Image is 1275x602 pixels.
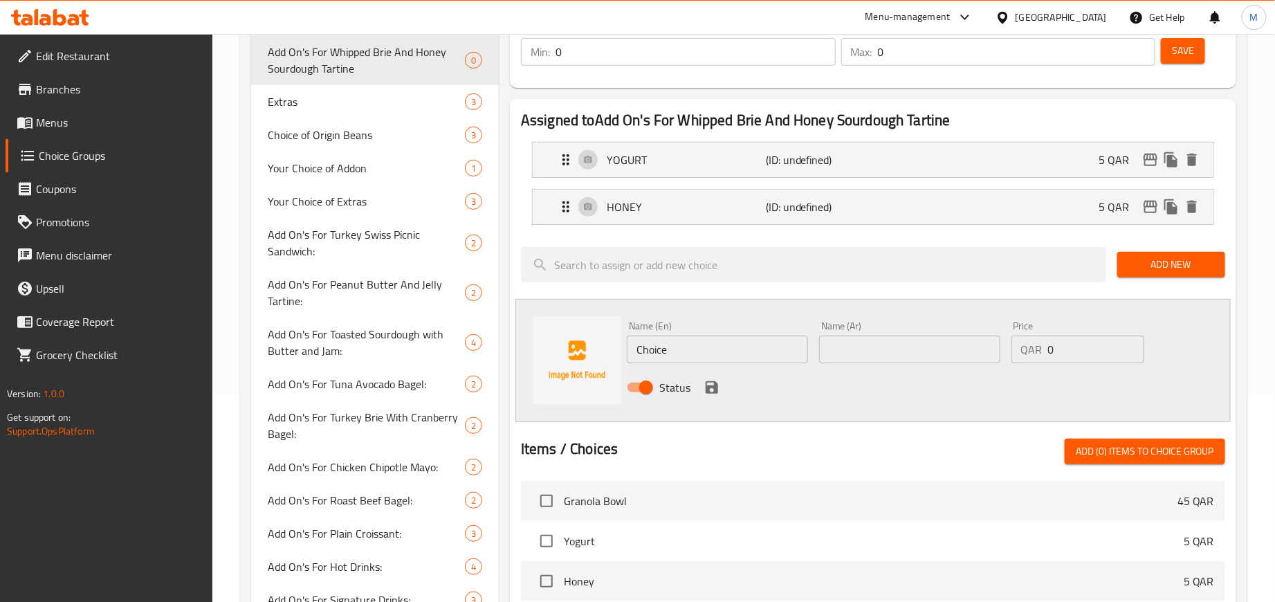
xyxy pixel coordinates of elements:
div: Choices [465,459,482,475]
button: save [701,377,722,398]
span: Add On's For Roast Beef Bagel: [268,492,465,509]
div: Choice of Origin Beans3 [251,118,499,152]
p: YOGURT [607,152,766,168]
input: search [521,247,1106,282]
span: 3 [466,195,481,208]
span: 3 [466,129,481,142]
p: QAR [1021,341,1043,358]
input: Please enter price [1048,336,1144,363]
span: M [1250,10,1258,25]
a: Support.OpsPlatform [7,422,95,440]
button: delete [1182,149,1202,170]
a: Promotions [6,206,213,239]
span: 2 [466,494,481,507]
div: Add On's For Peanut Butter And Jelly Tartine:2 [251,268,499,318]
span: Add New [1128,256,1214,273]
div: Choices [465,334,482,351]
p: HONEY [607,199,766,215]
div: Choices [465,417,482,434]
span: Version: [7,385,41,403]
span: Granola Bowl [564,493,1177,509]
span: Add On's For Toasted Sourdough with Butter and Jam: [268,326,465,359]
a: Menu disclaimer [6,239,213,272]
span: 0 [466,54,481,67]
span: Add On's For Hot Drinks: [268,558,465,575]
span: Coverage Report [36,313,202,330]
span: 2 [466,378,481,391]
span: Get support on: [7,408,71,426]
a: Choice Groups [6,139,213,172]
button: Add New [1117,252,1225,277]
li: Expand [521,183,1225,230]
p: 45 QAR [1177,493,1214,509]
a: Coverage Report [6,305,213,338]
span: 4 [466,336,481,349]
button: duplicate [1161,197,1182,217]
div: Choices [465,558,482,575]
div: Add On's For Chicken Chipotle Mayo:2 [251,450,499,484]
span: Extras [268,93,465,110]
span: Branches [36,81,202,98]
span: Your Choice of Addon [268,160,465,176]
span: Promotions [36,214,202,230]
a: Coupons [6,172,213,206]
input: Enter name En [627,336,808,363]
p: Min: [531,44,550,60]
span: Menu disclaimer [36,247,202,264]
span: Add On's For Whipped Brie And Honey Sourdough Tartine [268,44,465,77]
button: delete [1182,197,1202,217]
span: 2 [466,237,481,250]
div: Choices [465,376,482,392]
div: Choices [465,193,482,210]
span: Yogurt [564,533,1184,549]
p: 5 QAR [1184,533,1214,549]
div: Expand [533,190,1213,224]
div: Choices [465,127,482,143]
p: 5 QAR [1099,152,1140,168]
button: edit [1140,149,1161,170]
span: Choice Groups [39,147,202,164]
div: Your Choice of Extras3 [251,185,499,218]
div: Add On's For Toasted Sourdough with Butter and Jam:4 [251,318,499,367]
span: Save [1172,42,1194,60]
div: Your Choice of Addon1 [251,152,499,185]
span: Select choice [532,567,561,596]
span: Edit Restaurant [36,48,202,64]
span: Add (0) items to choice group [1076,443,1214,460]
div: Choices [465,525,482,542]
div: Expand [533,143,1213,177]
span: 2 [466,419,481,432]
span: 3 [466,527,481,540]
span: 2 [466,286,481,300]
p: 5 QAR [1184,573,1214,590]
span: Your Choice of Extras [268,193,465,210]
div: Add On's For Plain Croissant:3 [251,517,499,550]
span: Choice of Origin Beans [268,127,465,143]
p: 5 QAR [1099,199,1140,215]
span: Honey [564,573,1184,590]
button: edit [1140,197,1161,217]
a: Menus [6,106,213,139]
span: Upsell [36,280,202,297]
div: Add On's For Turkey Swiss Picnic Sandwich:2 [251,218,499,268]
span: Add On's For Chicken Chipotle Mayo: [268,459,465,475]
span: 2 [466,461,481,474]
div: Add On's For Roast Beef Bagel:2 [251,484,499,517]
p: (ID: undefined) [766,152,872,168]
div: Add On's For Whipped Brie And Honey Sourdough Tartine0 [251,35,499,85]
a: Branches [6,73,213,106]
div: Choices [465,52,482,69]
h2: Items / Choices [521,439,618,459]
a: Grocery Checklist [6,338,213,372]
div: Menu-management [865,9,951,26]
div: Add On's For Turkey Brie With Cranberry Bagel:2 [251,401,499,450]
span: Select choice [532,527,561,556]
span: 4 [466,560,481,574]
button: Add (0) items to choice group [1065,439,1225,464]
input: Enter name Ar [819,336,1000,363]
span: Add On's For Plain Croissant: [268,525,465,542]
a: Edit Restaurant [6,39,213,73]
button: Save [1161,38,1205,64]
span: Coupons [36,181,202,197]
span: Status [659,379,690,396]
